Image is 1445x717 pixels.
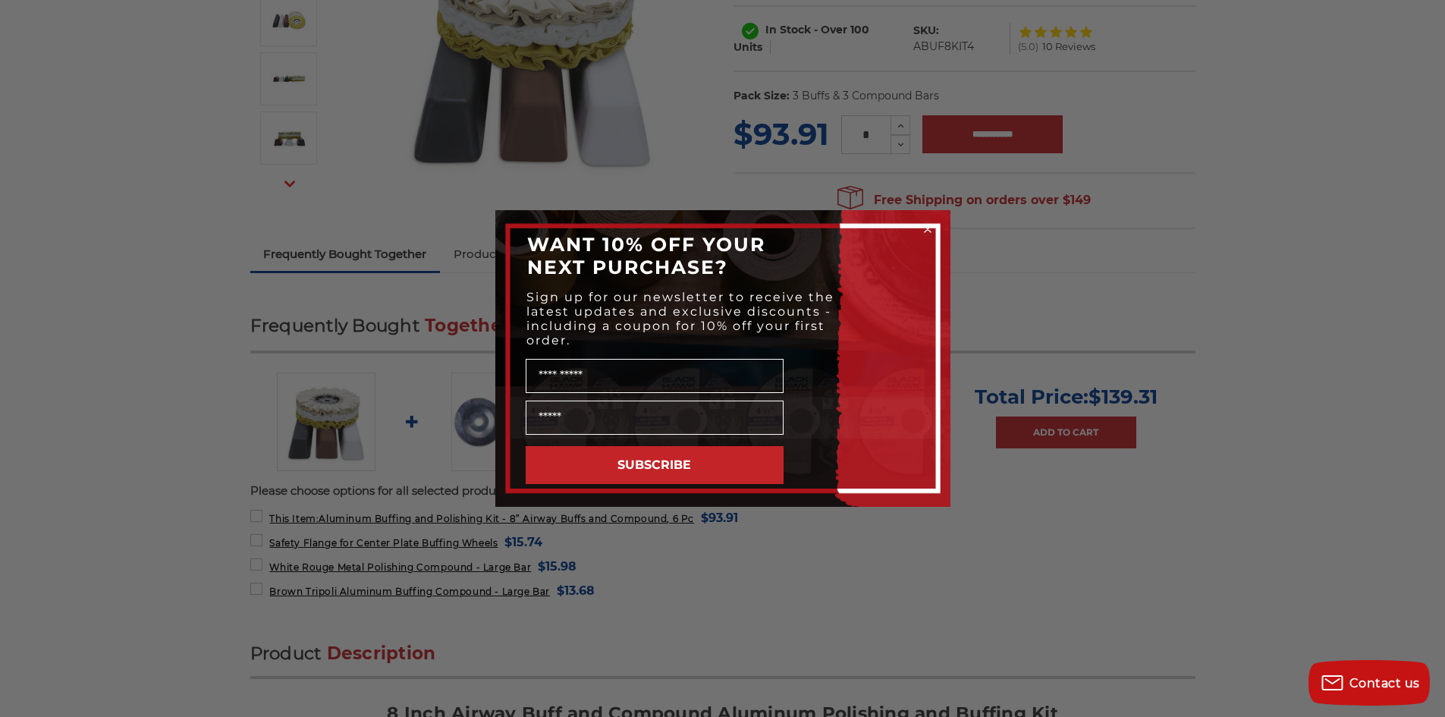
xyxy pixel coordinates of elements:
[920,222,935,237] button: Close dialog
[526,446,784,484] button: SUBSCRIBE
[1349,676,1420,690] span: Contact us
[1308,660,1430,706] button: Contact us
[526,401,784,435] input: Email
[527,233,765,278] span: WANT 10% OFF YOUR NEXT PURCHASE?
[526,290,834,347] span: Sign up for our newsletter to receive the latest updates and exclusive discounts - including a co...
